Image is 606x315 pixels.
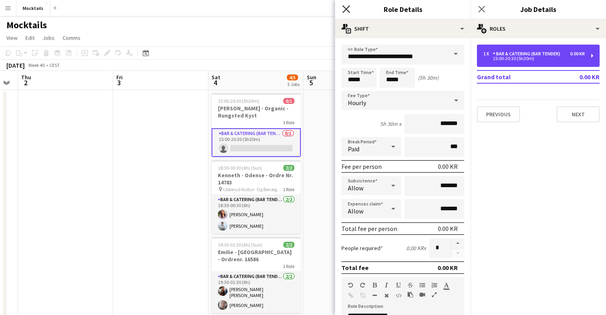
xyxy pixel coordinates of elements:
span: Allow [348,184,363,192]
td: Grand total [477,70,553,83]
div: 0.00 KR [438,162,458,170]
a: Jobs [39,33,58,43]
div: CEST [49,62,60,68]
app-card-role: Bar & Catering (Bar Tender)0/115:00-20:30 (5h30m) [212,128,301,157]
span: 18:30-00:30 (6h) (Sun) [218,165,262,171]
button: Clear Formatting [384,292,389,299]
app-card-role: Bar & Catering (Bar Tender)2/219:30-01:30 (6h)[PERSON_NAME] [PERSON_NAME] [PERSON_NAME][PERSON_NAME] [212,272,301,313]
span: 2/2 [283,165,294,171]
h3: Emilie - [GEOGRAPHIC_DATA] - Ordrenr. 16586 [212,248,301,263]
span: Comms [63,34,80,41]
button: Horizontal Line [372,292,377,299]
span: Sat [212,74,220,81]
span: Jobs [43,34,55,41]
button: Fullscreen [431,292,437,298]
span: Paid [348,145,359,153]
span: 2 [20,78,31,87]
div: 0.00 KR [437,264,458,272]
button: HTML Code [396,292,401,299]
button: Text Color [443,282,449,288]
span: 4/5 [287,74,298,80]
button: Ordered List [431,282,437,288]
div: 1 x [483,51,493,57]
h3: Job Details [471,4,606,14]
button: Paste as plain text [408,292,413,298]
span: Week 40 [26,62,46,68]
div: 5h 30m x [380,120,401,127]
span: Allow [348,207,363,215]
button: Mocktails [16,0,50,16]
div: Shift [335,19,471,38]
h3: Role Details [335,4,471,14]
button: Underline [396,282,401,288]
div: [DATE] [6,61,25,69]
button: Previous [477,106,520,122]
button: Redo [360,282,365,288]
div: 3 Jobs [287,81,300,87]
div: 15:00-20:30 (5h30m) [483,57,585,61]
app-job-card: 15:00-20:30 (5h30m)0/1[PERSON_NAME] - Organic - Rungsted Kyst1 RoleBar & Catering (Bar Tender)0/1... [212,93,301,157]
div: (5h 30m) [418,74,439,81]
div: 0.00 KR [570,51,585,57]
h1: Mocktails [6,19,47,31]
app-job-card: 19:30-01:30 (6h) (Sun)2/2Emilie - [GEOGRAPHIC_DATA] - Ordrenr. 165861 RoleBar & Catering (Bar Ten... [212,237,301,313]
app-job-card: 18:30-00:30 (6h) (Sun)2/2Kenneth - Odense - Ordre Nr. 14783 Ubberud Kultur- Og Bevægelseshus1 Rol... [212,160,301,234]
button: Unordered List [420,282,425,288]
span: 0/1 [283,98,294,104]
span: 2/2 [283,242,294,248]
div: Bar & Catering (Bar Tender) [493,51,563,57]
button: Next [557,106,600,122]
button: Bold [372,282,377,288]
a: Comms [59,33,84,43]
button: Undo [348,282,353,288]
span: 1 Role [283,119,294,125]
span: Fri [116,74,123,81]
button: Italic [384,282,389,288]
span: 5 [306,78,316,87]
a: Edit [22,33,38,43]
span: 4 [210,78,220,87]
td: 0.00 KR [553,70,600,83]
span: Hourly [348,99,366,107]
span: Ubberud Kultur- Og Bevægelseshus [223,186,283,192]
button: Insert video [420,292,425,298]
span: 1 Role [283,263,294,269]
span: 1 Role [283,186,294,192]
div: Total fee [341,264,369,272]
app-card-role: Bar & Catering (Bar Tender)2/218:30-00:30 (6h)[PERSON_NAME][PERSON_NAME] [212,195,301,234]
div: Fee per person [341,162,382,170]
h3: [PERSON_NAME] - Organic - Rungsted Kyst [212,105,301,119]
span: Edit [25,34,35,41]
button: Strikethrough [408,282,413,288]
div: Total fee per person [341,225,397,233]
label: People required [341,245,383,252]
button: Increase [451,238,464,248]
span: Thu [21,74,31,81]
span: 3 [115,78,123,87]
span: 15:00-20:30 (5h30m) [218,98,259,104]
h3: Kenneth - Odense - Ordre Nr. 14783 [212,172,301,186]
div: Roles [471,19,606,38]
div: 0.00 KR [438,225,458,233]
span: Sun [307,74,316,81]
a: View [3,33,21,43]
span: View [6,34,18,41]
div: 0.00 KR x [406,245,426,252]
span: 19:30-01:30 (6h) (Sun) [218,242,262,248]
